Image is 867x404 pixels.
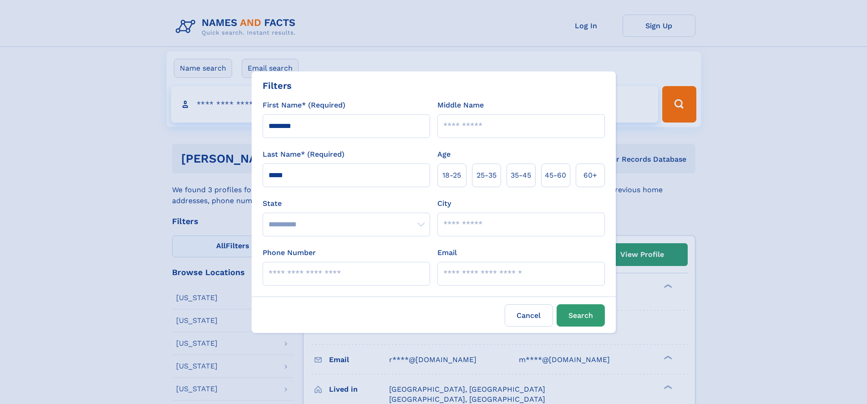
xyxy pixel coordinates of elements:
[263,100,345,111] label: First Name* (Required)
[263,79,292,92] div: Filters
[477,170,497,181] span: 25‑35
[583,170,597,181] span: 60+
[263,198,430,209] label: State
[437,149,451,160] label: Age
[263,247,316,258] label: Phone Number
[545,170,566,181] span: 45‑60
[505,304,553,327] label: Cancel
[442,170,461,181] span: 18‑25
[437,100,484,111] label: Middle Name
[437,198,451,209] label: City
[511,170,531,181] span: 35‑45
[557,304,605,327] button: Search
[437,247,457,258] label: Email
[263,149,345,160] label: Last Name* (Required)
